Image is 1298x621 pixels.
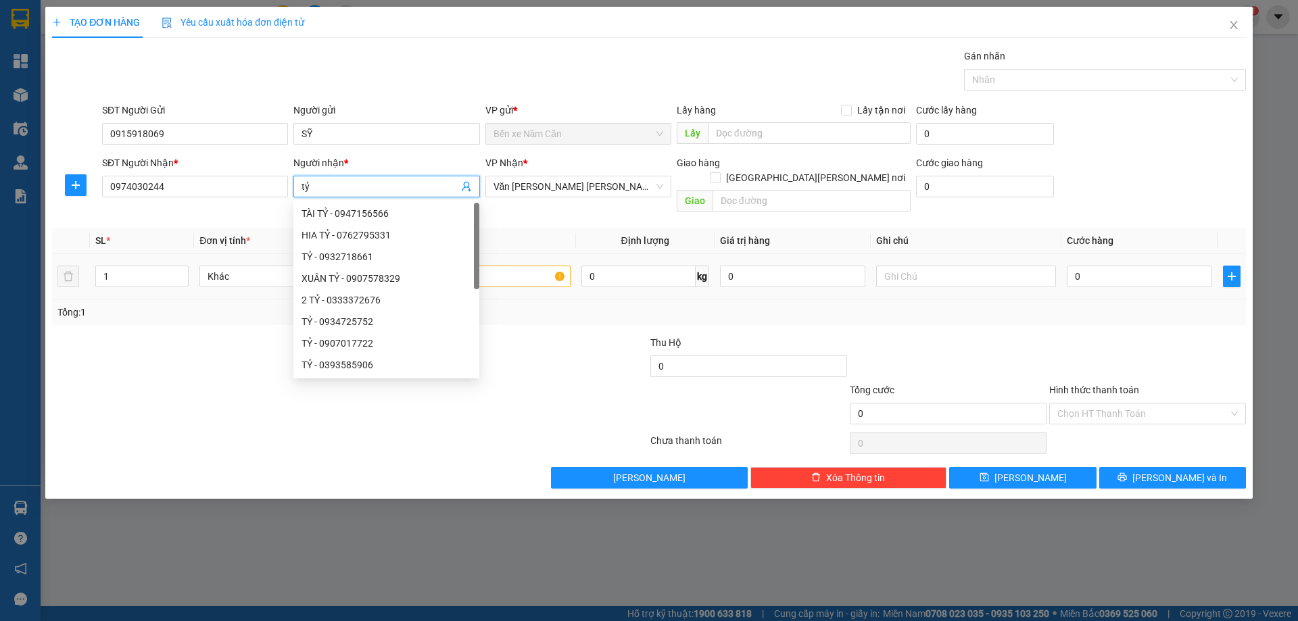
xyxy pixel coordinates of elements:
button: deleteXóa Thông tin [750,467,947,489]
span: Lấy [677,122,708,144]
div: Tổng: 1 [57,305,501,320]
span: plus [1224,271,1240,282]
span: Giao hàng [677,157,720,168]
div: 2 TỶ - 0333372676 [293,289,479,311]
span: [PERSON_NAME] và In [1132,470,1227,485]
div: TÀI TỶ - 0947156566 [302,206,471,221]
button: Close [1215,7,1253,45]
div: TỶ - 0934725752 [293,311,479,332]
label: Hình thức thanh toán [1049,384,1139,395]
input: Cước giao hàng [916,176,1054,197]
span: Văn phòng Hồ Chí Minh [494,176,663,197]
button: delete [57,266,79,287]
th: Ghi chú [871,228,1061,254]
span: environment [78,32,89,43]
span: Đơn vị tính [199,235,250,246]
div: TÀI TỶ - 0947156566 [293,203,479,224]
input: Dọc đường [708,122,911,144]
span: Lấy hàng [677,105,716,116]
span: VP Nhận [485,157,523,168]
span: delete [811,472,821,483]
b: GỬI : Bến xe Năm Căn [6,84,191,107]
div: TỶ - 0907017722 [302,336,471,351]
div: Chưa thanh toán [649,433,848,457]
span: [GEOGRAPHIC_DATA][PERSON_NAME] nơi [721,170,911,185]
label: Cước lấy hàng [916,105,977,116]
span: Xóa Thông tin [826,470,885,485]
span: close [1228,20,1239,30]
button: save[PERSON_NAME] [949,467,1096,489]
button: plus [65,174,87,196]
span: Lấy tận nơi [852,103,911,118]
li: 85 [PERSON_NAME] [6,30,258,47]
span: TẠO ĐƠN HÀNG [52,17,140,28]
button: [PERSON_NAME] [551,467,748,489]
span: Thu Hộ [650,337,681,348]
div: HIA TỶ - 0762795331 [302,228,471,243]
div: TỶ - 0393585906 [293,354,479,376]
span: plus [52,18,62,27]
span: phone [78,49,89,60]
span: Giá trị hàng [720,235,770,246]
div: Người gửi [293,103,479,118]
span: Cước hàng [1067,235,1113,246]
span: [PERSON_NAME] [613,470,686,485]
span: Giao [677,190,713,212]
div: TỶ - 0932718661 [293,246,479,268]
span: save [980,472,989,483]
div: 2 TỶ - 0333372676 [302,293,471,307]
div: Người nhận [293,155,479,170]
button: plus [1223,266,1241,287]
div: TỶ - 0907017722 [293,332,479,354]
div: SĐT Người Nhận [102,155,288,170]
div: SĐT Người Gửi [102,103,288,118]
span: user-add [461,181,472,192]
input: VD: Bàn, Ghế [390,266,570,287]
img: icon [162,18,172,28]
span: Định lượng [621,235,669,246]
span: Yêu cầu xuất hóa đơn điện tử [162,17,304,28]
span: SL [95,235,106,246]
div: TỶ - 0393585906 [302,357,471,372]
div: VP gửi [485,103,671,118]
label: Gán nhãn [964,51,1005,61]
input: Ghi Chú [876,266,1056,287]
span: Bến xe Năm Căn [494,124,663,144]
span: printer [1117,472,1127,483]
span: plus [66,180,86,191]
li: 02839.63.63.63 [6,47,258,64]
b: [PERSON_NAME] [78,9,191,26]
input: 0 [720,266,865,287]
input: Dọc đường [713,190,911,212]
span: kg [696,266,709,287]
button: printer[PERSON_NAME] và In [1099,467,1246,489]
span: Tổng cước [850,384,894,395]
div: TỶ - 0932718661 [302,249,471,264]
div: TỶ - 0934725752 [302,314,471,329]
div: HIA TỶ - 0762795331 [293,224,479,246]
span: [PERSON_NAME] [994,470,1067,485]
div: XUÂN TỶ - 0907578329 [293,268,479,289]
input: Cước lấy hàng [916,123,1054,145]
label: Cước giao hàng [916,157,983,168]
div: XUÂN TỶ - 0907578329 [302,271,471,286]
span: Khác [208,266,371,287]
